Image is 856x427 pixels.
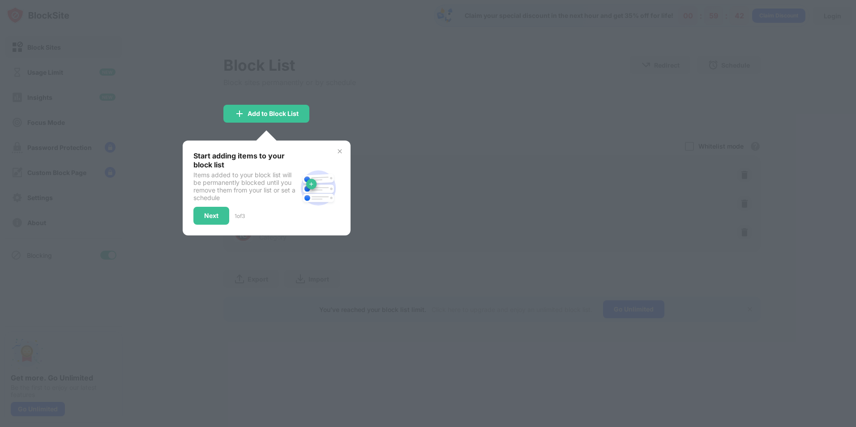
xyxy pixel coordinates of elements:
img: x-button.svg [336,148,343,155]
div: Add to Block List [248,110,299,117]
div: Items added to your block list will be permanently blocked until you remove them from your list o... [193,171,297,201]
div: Next [204,212,218,219]
div: Start adding items to your block list [193,151,297,169]
div: 1 of 3 [235,213,245,219]
img: block-site.svg [297,167,340,209]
